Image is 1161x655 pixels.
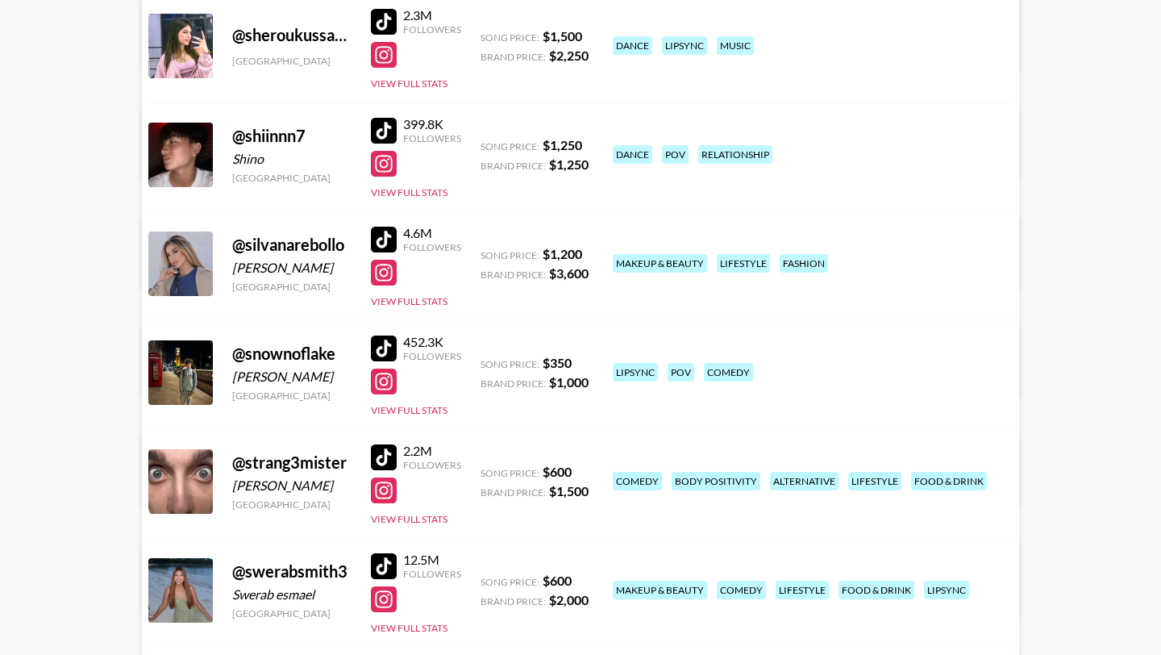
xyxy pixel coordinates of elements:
[613,36,652,55] div: dance
[403,241,461,253] div: Followers
[662,145,689,164] div: pov
[704,363,753,382] div: comedy
[549,48,589,63] strong: $ 2,250
[232,344,352,364] div: @ snownoflake
[481,249,539,261] span: Song Price:
[543,28,582,44] strong: $ 1,500
[232,390,352,402] div: [GEOGRAPHIC_DATA]
[371,77,447,90] button: View Full Stats
[371,513,447,525] button: View Full Stats
[481,486,546,499] span: Brand Price:
[543,573,572,588] strong: $ 600
[481,51,546,63] span: Brand Price:
[403,116,461,132] div: 399.8K
[371,186,447,198] button: View Full Stats
[543,137,582,152] strong: $ 1,250
[403,568,461,580] div: Followers
[232,453,352,473] div: @ strang3mister
[770,472,838,490] div: alternative
[232,281,352,293] div: [GEOGRAPHIC_DATA]
[403,459,461,471] div: Followers
[613,472,662,490] div: comedy
[481,576,539,588] span: Song Price:
[403,7,461,23] div: 2.3M
[613,254,707,273] div: makeup & beauty
[668,363,694,382] div: pov
[403,350,461,362] div: Followers
[232,55,352,67] div: [GEOGRAPHIC_DATA]
[613,145,652,164] div: dance
[848,472,901,490] div: lifestyle
[776,581,829,599] div: lifestyle
[481,269,546,281] span: Brand Price:
[403,334,461,350] div: 452.3K
[403,552,461,568] div: 12.5M
[549,156,589,172] strong: $ 1,250
[232,235,352,255] div: @ silvanarebollo
[232,260,352,276] div: [PERSON_NAME]
[549,592,589,607] strong: $ 2,000
[481,31,539,44] span: Song Price:
[717,581,766,599] div: comedy
[662,36,707,55] div: lipsync
[481,140,539,152] span: Song Price:
[232,561,352,582] div: @ swerabsmith3
[838,581,914,599] div: food & drink
[403,132,461,144] div: Followers
[371,622,447,634] button: View Full Stats
[543,355,572,370] strong: $ 350
[371,404,447,416] button: View Full Stats
[543,464,572,479] strong: $ 600
[232,478,352,494] div: [PERSON_NAME]
[780,254,828,273] div: fashion
[481,160,546,172] span: Brand Price:
[924,581,969,599] div: lipsync
[232,586,352,603] div: Swerab esmael
[613,363,658,382] div: lipsync
[717,36,754,55] div: music
[549,265,589,281] strong: $ 3,600
[232,25,352,45] div: @ sheroukussama12
[543,246,582,261] strong: $ 1,200
[232,369,352,385] div: [PERSON_NAME]
[481,358,539,370] span: Song Price:
[403,23,461,35] div: Followers
[911,472,987,490] div: food & drink
[613,581,707,599] div: makeup & beauty
[403,443,461,459] div: 2.2M
[232,151,352,167] div: Shino
[232,172,352,184] div: [GEOGRAPHIC_DATA]
[371,295,447,307] button: View Full Stats
[232,607,352,620] div: [GEOGRAPHIC_DATA]
[717,254,770,273] div: lifestyle
[481,378,546,390] span: Brand Price:
[403,225,461,241] div: 4.6M
[481,595,546,607] span: Brand Price:
[232,126,352,146] div: @ shiinnn7
[672,472,760,490] div: body positivity
[232,499,352,511] div: [GEOGRAPHIC_DATA]
[549,374,589,390] strong: $ 1,000
[698,145,772,164] div: relationship
[481,467,539,479] span: Song Price:
[549,483,589,499] strong: $ 1,500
